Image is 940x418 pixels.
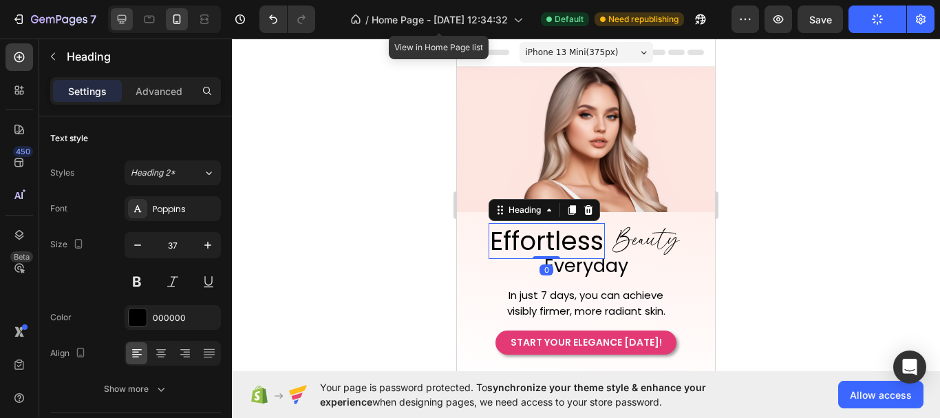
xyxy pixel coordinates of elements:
div: 450 [13,146,33,157]
span: Your page is password protected. To when designing pages, we need access to your store password. [320,380,760,409]
span: Default [555,13,584,25]
div: Text style [50,132,88,145]
div: Styles [50,167,74,179]
span: Heading 2* [131,167,175,179]
span: Save [809,14,832,25]
button: 7 [6,6,103,33]
button: Show more [50,377,221,401]
button: Save [798,6,843,33]
div: Font [50,202,67,215]
p: Settings [68,84,107,98]
div: Poppins [153,203,217,216]
p: Advanced [136,84,182,98]
div: Beta [10,251,33,262]
span: Allow access [850,388,912,402]
p: 7 [90,11,96,28]
div: Undo/Redo [259,6,315,33]
button: Allow access [838,381,923,408]
div: Show more [104,382,168,396]
span: / [365,12,369,27]
div: Color [50,311,72,324]
div: Open Intercom Messenger [893,351,926,384]
span: Home Page - [DATE] 12:34:32 [372,12,508,27]
div: Size [50,236,87,254]
span: synchronize your theme style & enhance your experience [320,382,706,408]
div: 000000 [153,312,217,324]
iframe: Design area [457,39,715,371]
p: Heading [67,48,215,65]
div: Align [50,344,89,363]
span: Need republishing [608,13,679,25]
button: Heading 2* [125,160,221,185]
